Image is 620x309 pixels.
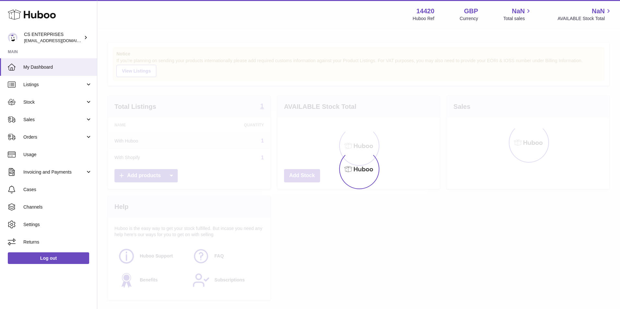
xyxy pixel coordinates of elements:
span: Listings [23,82,85,88]
strong: GBP [464,7,478,16]
a: NaN AVAILABLE Stock Total [557,7,612,22]
div: CS ENTERPRISES [24,31,82,44]
span: Returns [23,239,92,245]
span: Orders [23,134,85,140]
span: My Dashboard [23,64,92,70]
span: NaN [512,7,525,16]
span: Channels [23,204,92,210]
div: Huboo Ref [413,16,435,22]
span: Cases [23,187,92,193]
span: Invoicing and Payments [23,169,85,175]
span: AVAILABLE Stock Total [557,16,612,22]
span: Stock [23,99,85,105]
span: Settings [23,222,92,228]
span: Total sales [503,16,532,22]
span: Usage [23,152,92,158]
span: [EMAIL_ADDRESS][DOMAIN_NAME] [24,38,95,43]
span: NaN [592,7,605,16]
img: internalAdmin-14420@internal.huboo.com [8,33,18,42]
a: NaN Total sales [503,7,532,22]
div: Currency [460,16,478,22]
a: Log out [8,252,89,264]
span: Sales [23,117,85,123]
strong: 14420 [416,7,435,16]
